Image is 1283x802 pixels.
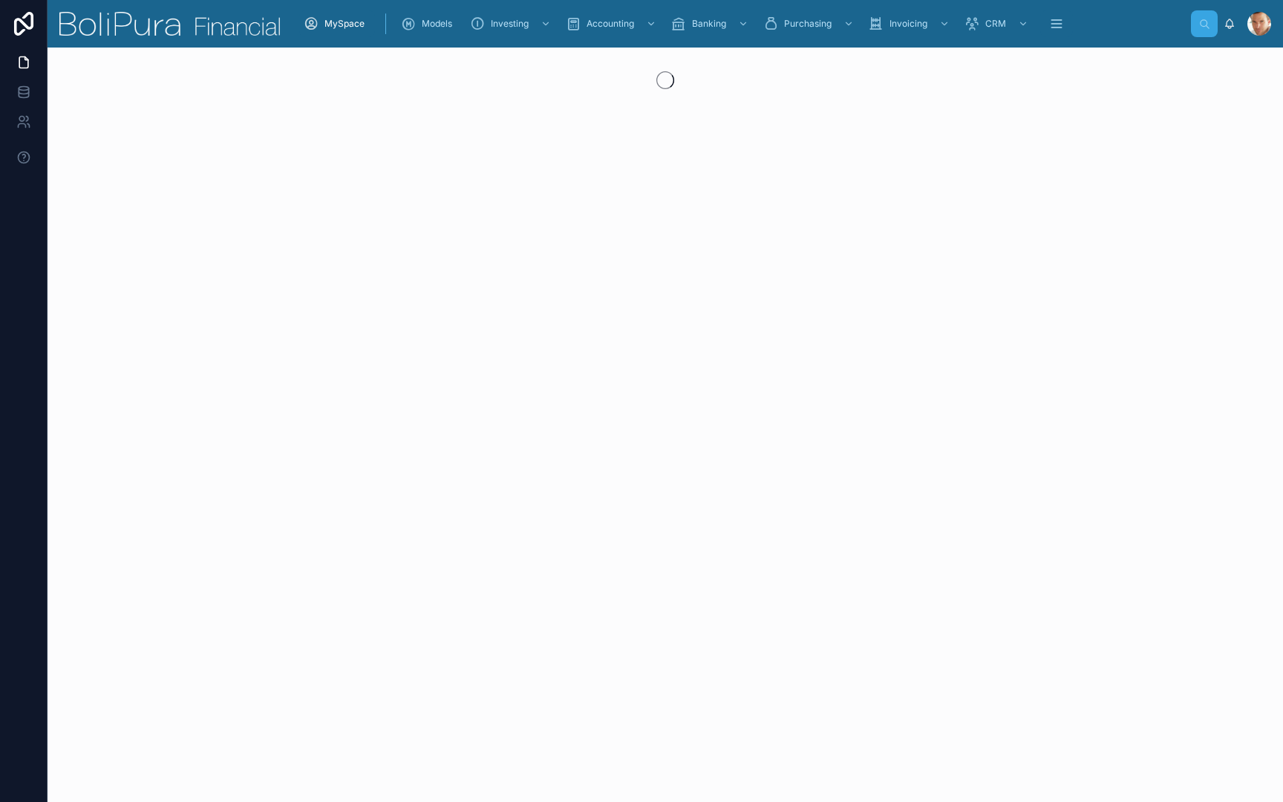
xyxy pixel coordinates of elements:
[692,18,726,30] span: Banking
[889,18,927,30] span: Invoicing
[667,10,756,37] a: Banking
[324,18,365,30] span: MySpace
[491,18,529,30] span: Investing
[561,10,664,37] a: Accounting
[587,18,634,30] span: Accounting
[759,10,861,37] a: Purchasing
[59,12,280,36] img: App logo
[784,18,832,30] span: Purchasing
[960,10,1036,37] a: CRM
[292,7,1191,40] div: scrollable content
[299,10,375,37] a: MySpace
[396,10,463,37] a: Models
[466,10,558,37] a: Investing
[864,10,957,37] a: Invoicing
[985,18,1006,30] span: CRM
[422,18,452,30] span: Models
